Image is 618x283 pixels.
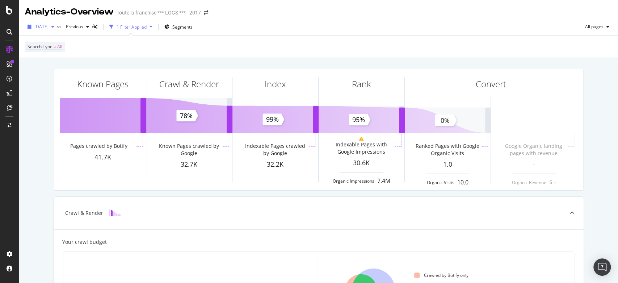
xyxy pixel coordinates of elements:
span: Search Type [28,43,52,50]
div: 7.4M [377,177,390,185]
span: 2025 Sep. 1st [34,24,49,30]
div: Known Pages [77,78,129,90]
div: Indexable Pages crawled by Google [243,142,307,157]
span: Previous [63,24,83,30]
div: Open Intercom Messenger [593,258,611,276]
div: 32.7K [146,160,232,169]
div: arrow-right-arrow-left [204,10,208,15]
div: Indexable Pages with Google Impressions [329,141,394,155]
div: 32.2K [232,160,318,169]
div: 41.7K [60,153,146,162]
div: Your crawl budget [62,238,107,246]
div: Pages crawled by Botify [70,142,127,150]
img: block-icon [109,209,121,216]
div: 30.6K [319,158,404,168]
button: All pages [582,21,612,33]
div: Crawl & Render [65,209,103,217]
div: Known Pages crawled by Google [156,142,221,157]
div: Rank [352,78,371,90]
span: vs [57,24,63,30]
div: Toute la franchise *** LOGS *** - 2017 [117,9,201,16]
span: All [57,42,62,52]
div: Crawled by Botify only [414,272,468,278]
button: Segments [161,21,196,33]
div: 1 Filter Applied [117,24,147,30]
div: Analytics - Overview [25,6,114,18]
span: All pages [582,24,604,30]
div: Index [265,78,286,90]
button: Previous [63,21,92,33]
div: Organic Impressions [333,178,374,184]
button: 1 Filter Applied [106,21,155,33]
div: Crawl & Render [159,78,219,90]
span: Segments [172,24,193,30]
button: [DATE] [25,21,57,33]
span: = [54,43,56,50]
